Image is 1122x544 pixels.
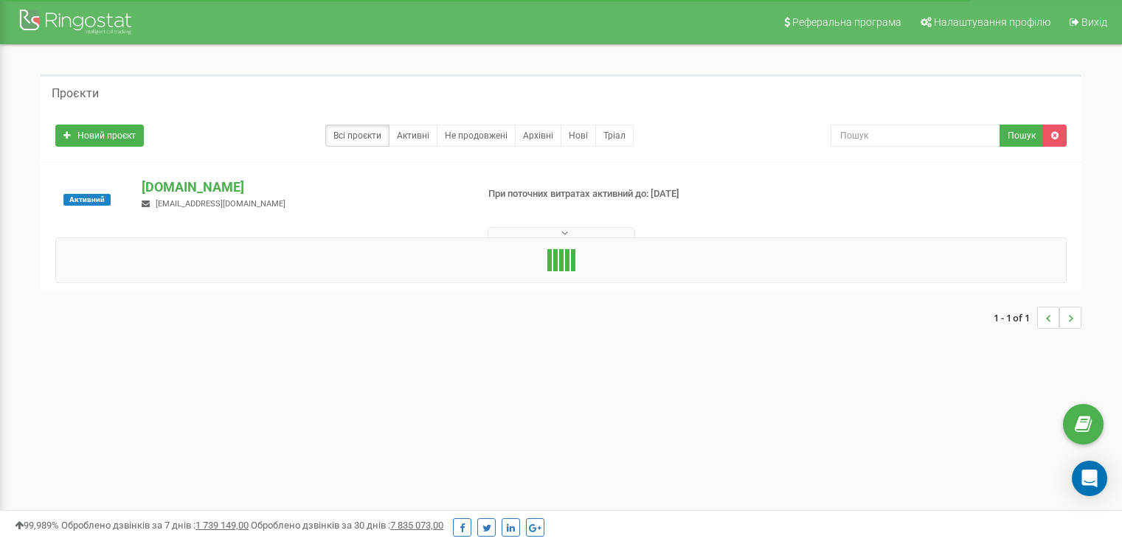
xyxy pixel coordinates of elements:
[994,292,1081,344] nav: ...
[61,520,249,531] span: Оброблено дзвінків за 7 днів :
[389,125,437,147] a: Активні
[251,520,443,531] span: Оброблено дзвінків за 30 днів :
[561,125,596,147] a: Нові
[1081,16,1107,28] span: Вихід
[595,125,634,147] a: Тріал
[390,520,443,531] u: 7 835 073,00
[792,16,901,28] span: Реферальна програма
[55,125,144,147] a: Новий проєкт
[63,194,111,206] span: Активний
[515,125,561,147] a: Архівні
[488,187,724,201] p: При поточних витратах активний до: [DATE]
[325,125,389,147] a: Всі проєкти
[437,125,516,147] a: Не продовжені
[142,178,464,197] p: [DOMAIN_NAME]
[994,307,1037,329] span: 1 - 1 of 1
[52,87,99,100] h5: Проєкти
[1000,125,1044,147] button: Пошук
[1072,461,1107,496] div: Open Intercom Messenger
[15,520,59,531] span: 99,989%
[195,520,249,531] u: 1 739 149,00
[156,199,285,209] span: [EMAIL_ADDRESS][DOMAIN_NAME]
[934,16,1050,28] span: Налаштування профілю
[831,125,1000,147] input: Пошук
